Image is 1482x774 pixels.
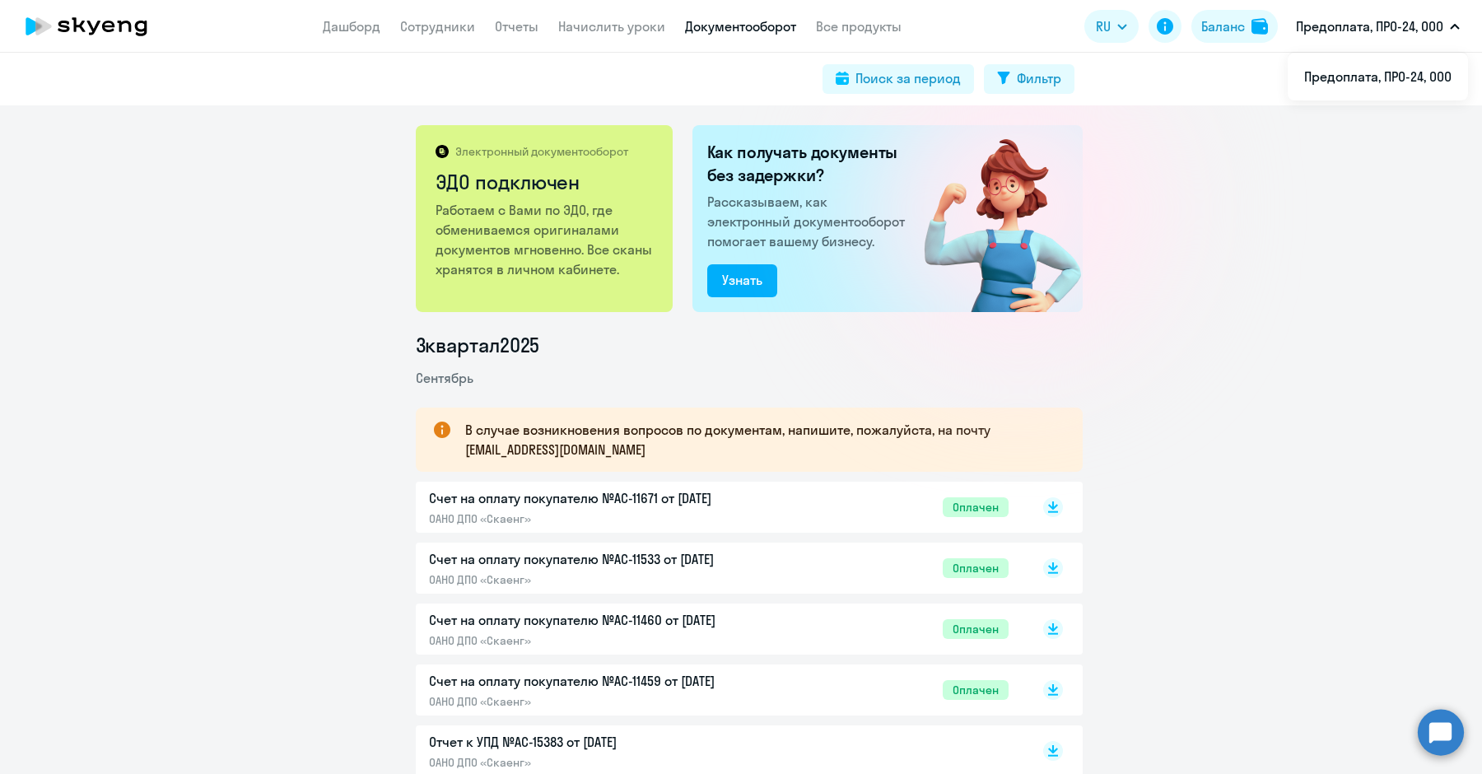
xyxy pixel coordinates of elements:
[429,488,775,508] p: Счет на оплату покупателю №AC-11671 от [DATE]
[816,18,902,35] a: Все продукты
[1017,68,1061,88] div: Фильтр
[943,558,1009,578] span: Оплачен
[943,680,1009,700] span: Оплачен
[943,619,1009,639] span: Оплачен
[429,755,775,770] p: ОАНО ДПО «Скаенг»
[1191,10,1278,43] button: Балансbalance
[429,732,1009,770] a: Отчет к УПД №AC-15383 от [DATE]ОАНО ДПО «Скаенг»
[465,420,1053,459] p: В случае возникновения вопросов по документам, напишите, пожалуйста, на почту [EMAIL_ADDRESS][DOM...
[429,572,775,587] p: ОАНО ДПО «Скаенг»
[984,64,1074,94] button: Фильтр
[429,671,775,691] p: Счет на оплату покупателю №AC-11459 от [DATE]
[1288,7,1468,46] button: Предоплата, ПРО-24, ООО
[429,549,775,569] p: Счет на оплату покупателю №AC-11533 от [DATE]
[416,332,1083,358] li: 3 квартал 2025
[429,549,1009,587] a: Счет на оплату покупателю №AC-11533 от [DATE]ОАНО ДПО «Скаенг»Оплачен
[1288,53,1468,100] ul: RU
[855,68,961,88] div: Поиск за период
[1296,16,1443,36] p: Предоплата, ПРО-24, ООО
[823,64,974,94] button: Поиск за период
[1201,16,1245,36] div: Баланс
[429,610,775,630] p: Счет на оплату покупателю №AC-11460 от [DATE]
[400,18,475,35] a: Сотрудники
[897,125,1083,312] img: connected
[558,18,665,35] a: Начислить уроки
[1096,16,1111,36] span: RU
[436,200,655,279] p: Работаем с Вами по ЭДО, где обмениваемся оригиналами документов мгновенно. Все сканы хранятся в л...
[943,497,1009,517] span: Оплачен
[429,732,775,752] p: Отчет к УПД №AC-15383 от [DATE]
[429,671,1009,709] a: Счет на оплату покупателю №AC-11459 от [DATE]ОАНО ДПО «Скаенг»Оплачен
[429,633,775,648] p: ОАНО ДПО «Скаенг»
[455,144,628,159] p: Электронный документооборот
[323,18,380,35] a: Дашборд
[429,488,1009,526] a: Счет на оплату покупателю №AC-11671 от [DATE]ОАНО ДПО «Скаенг»Оплачен
[495,18,538,35] a: Отчеты
[429,694,775,709] p: ОАНО ДПО «Скаенг»
[1251,18,1268,35] img: balance
[436,169,655,195] h2: ЭДО подключен
[416,370,473,386] span: Сентябрь
[707,192,911,251] p: Рассказываем, как электронный документооборот помогает вашему бизнесу.
[707,264,777,297] button: Узнать
[685,18,796,35] a: Документооборот
[1084,10,1139,43] button: RU
[429,610,1009,648] a: Счет на оплату покупателю №AC-11460 от [DATE]ОАНО ДПО «Скаенг»Оплачен
[707,141,911,187] h2: Как получать документы без задержки?
[429,511,775,526] p: ОАНО ДПО «Скаенг»
[722,270,762,290] div: Узнать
